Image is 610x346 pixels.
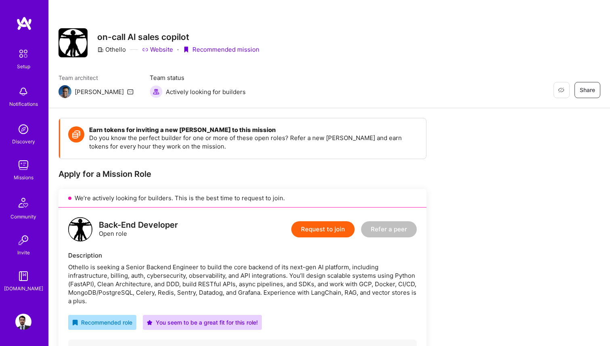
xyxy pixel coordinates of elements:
h4: Earn tokens for inviting a new [PERSON_NAME] to this mission [89,126,418,134]
p: Do you know the perfect builder for one or more of these open roles? Refer a new [PERSON_NAME] an... [89,134,418,151]
div: Discovery [12,137,35,146]
img: User Avatar [15,314,31,330]
div: Apply for a Mission Role [58,169,426,179]
span: Team architect [58,73,134,82]
div: Recommended mission [183,45,259,54]
span: Share [580,86,595,94]
div: Recommended role [72,318,132,327]
i: icon Mail [127,88,134,95]
img: teamwork [15,157,31,173]
div: Description [68,251,417,260]
div: Missions [14,173,33,182]
img: logo [68,217,92,241]
img: Company Logo [58,28,88,57]
button: Share [574,82,600,98]
div: Open role [99,221,178,238]
img: discovery [15,121,31,137]
div: [PERSON_NAME] [75,88,124,96]
img: setup [15,45,32,62]
div: Invite [17,248,30,257]
div: · [177,45,179,54]
i: icon RecommendedBadge [72,320,78,325]
div: You seem to be a great fit for this role! [147,318,258,327]
div: Back-End Developer [99,221,178,229]
i: icon PurpleStar [147,320,152,325]
div: Setup [17,62,30,71]
img: bell [15,84,31,100]
img: Invite [15,232,31,248]
i: icon EyeClosed [558,87,564,93]
img: Community [14,193,33,212]
div: Community [10,212,36,221]
h3: on-call AI sales copilot [97,32,259,42]
div: Othello [97,45,126,54]
a: User Avatar [13,314,33,330]
i: icon CompanyGray [97,46,104,53]
button: Request to join [291,221,355,237]
div: Othello is seeking a Senior Backend Engineer to build the core backend of its next-gen AI platfor... [68,263,417,305]
span: Team status [150,73,246,82]
img: Team Architect [58,85,71,98]
img: logo [16,16,32,31]
div: We’re actively looking for builders. This is the best time to request to join. [58,189,426,208]
i: icon PurpleRibbon [183,46,189,53]
div: Notifications [9,100,38,108]
img: Actively looking for builders [150,85,163,98]
img: guide book [15,268,31,284]
span: Actively looking for builders [166,88,246,96]
a: Website [142,45,173,54]
div: [DOMAIN_NAME] [4,284,43,293]
button: Refer a peer [361,221,417,237]
img: Token icon [68,126,84,143]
